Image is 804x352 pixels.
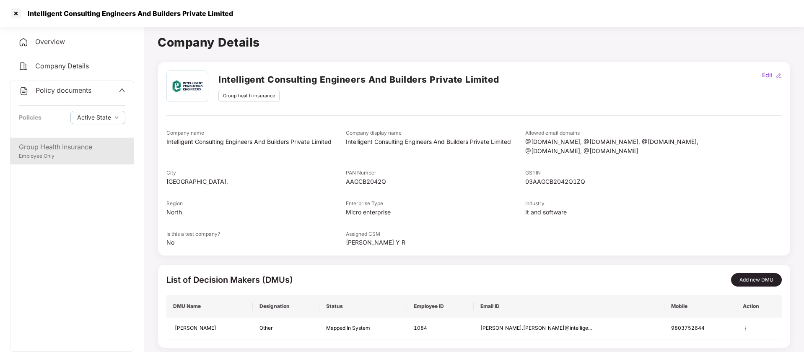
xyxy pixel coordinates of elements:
th: Action [736,295,782,318]
div: Intelligent Consulting Engineers And Builders Private Limited [166,137,346,146]
span: Other [259,325,273,331]
th: DMU Name [166,295,253,318]
td: 1084 [407,318,474,339]
div: Assigned CSM [346,230,525,238]
div: Enterprise Type [346,200,525,208]
th: Designation [253,295,319,318]
div: Micro enterprise [346,208,525,217]
img: svg+xml;base64,PHN2ZyB4bWxucz0iaHR0cDovL3d3dy53My5vcmcvMjAwMC9zdmciIHdpZHRoPSIyNCIgaGVpZ2h0PSIyNC... [19,86,29,96]
div: Region [166,200,346,208]
div: Mapped In System [326,324,400,332]
div: Intelligent Consulting Engineers And Builders Private Limited [346,137,525,146]
div: Group health insurance [218,90,280,102]
span: Company Details [35,62,89,70]
img: editIcon [776,73,782,78]
th: Mobile [664,295,736,318]
div: No [166,238,346,247]
div: 9803752644 [671,324,729,332]
td: [PERSON_NAME] [166,318,253,339]
div: Group Health Insurance [19,142,125,152]
span: up [119,87,125,94]
img: svg+xml;base64,PHN2ZyB4bWxucz0iaHR0cDovL3d3dy53My5vcmcvMjAwMC9zdmciIHdpZHRoPSIyNCIgaGVpZ2h0PSIyNC... [18,37,29,47]
div: AAGCB2042Q [346,177,525,186]
div: Allowed email domains [525,129,705,137]
img: svg+xml;base64,PHN2ZyB4bWxucz0iaHR0cDovL3d3dy53My5vcmcvMjAwMC9zdmciIHdpZHRoPSIyNCIgaGVpZ2h0PSIyNC... [18,61,29,71]
h2: Intelligent Consulting Engineers And Builders Private Limited [218,73,499,86]
div: Industry [525,200,705,208]
button: Active Statedown [70,111,125,124]
div: Is this a test company? [166,230,346,238]
div: 03AAGCB2042Q1ZQ [525,177,705,186]
div: [GEOGRAPHIC_DATA], [166,177,346,186]
div: @[DOMAIN_NAME], @[DOMAIN_NAME], @[DOMAIN_NAME], @[DOMAIN_NAME], @[DOMAIN_NAME] [525,137,705,156]
th: Employee ID [407,295,474,318]
div: Policies [19,113,41,122]
div: It and software [525,208,705,217]
div: Intelligent Consulting Engineers And Builders Private Limited [23,9,233,18]
span: down [114,115,119,120]
img: company%20logo.png [168,71,207,102]
span: Overview [35,37,65,46]
h1: Company Details [158,33,791,52]
span: Policy documents [36,86,91,94]
div: Company display name [346,129,525,137]
div: Company name [166,129,346,137]
div: [PERSON_NAME] Y R [346,238,525,247]
th: Email ID [474,295,664,318]
div: City [166,169,346,177]
div: North [166,208,346,217]
span: Active State [77,113,111,122]
img: manage [743,326,749,331]
div: Edit [760,70,774,80]
button: Add new DMU [731,273,782,287]
div: Employee Only [19,152,125,160]
div: GSTIN [525,169,705,177]
div: [PERSON_NAME].[PERSON_NAME]@intellige... [480,324,658,332]
div: PAN Number [346,169,525,177]
span: List of Decision Makers (DMUs) [166,275,293,285]
th: Status [319,295,407,318]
